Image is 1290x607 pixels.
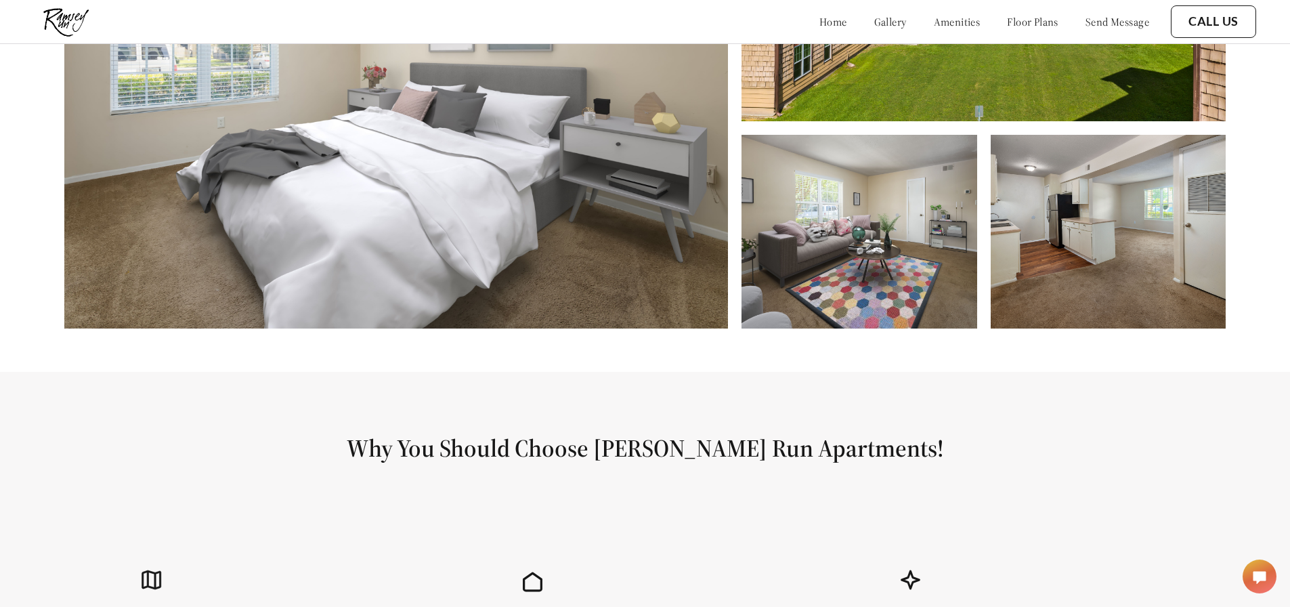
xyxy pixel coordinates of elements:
a: amenities [934,15,981,28]
a: floor plans [1007,15,1058,28]
a: gallery [874,15,907,28]
img: Open Floorplan [991,135,1226,329]
img: Large Living Room [741,135,976,329]
a: home [819,15,847,28]
button: Call Us [1171,5,1256,38]
a: Call Us [1188,14,1239,29]
img: ramsey_run_logo.jpg [34,3,98,40]
h1: Why You Should Choose [PERSON_NAME] Run Apartments! [33,433,1257,463]
a: send message [1085,15,1149,28]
